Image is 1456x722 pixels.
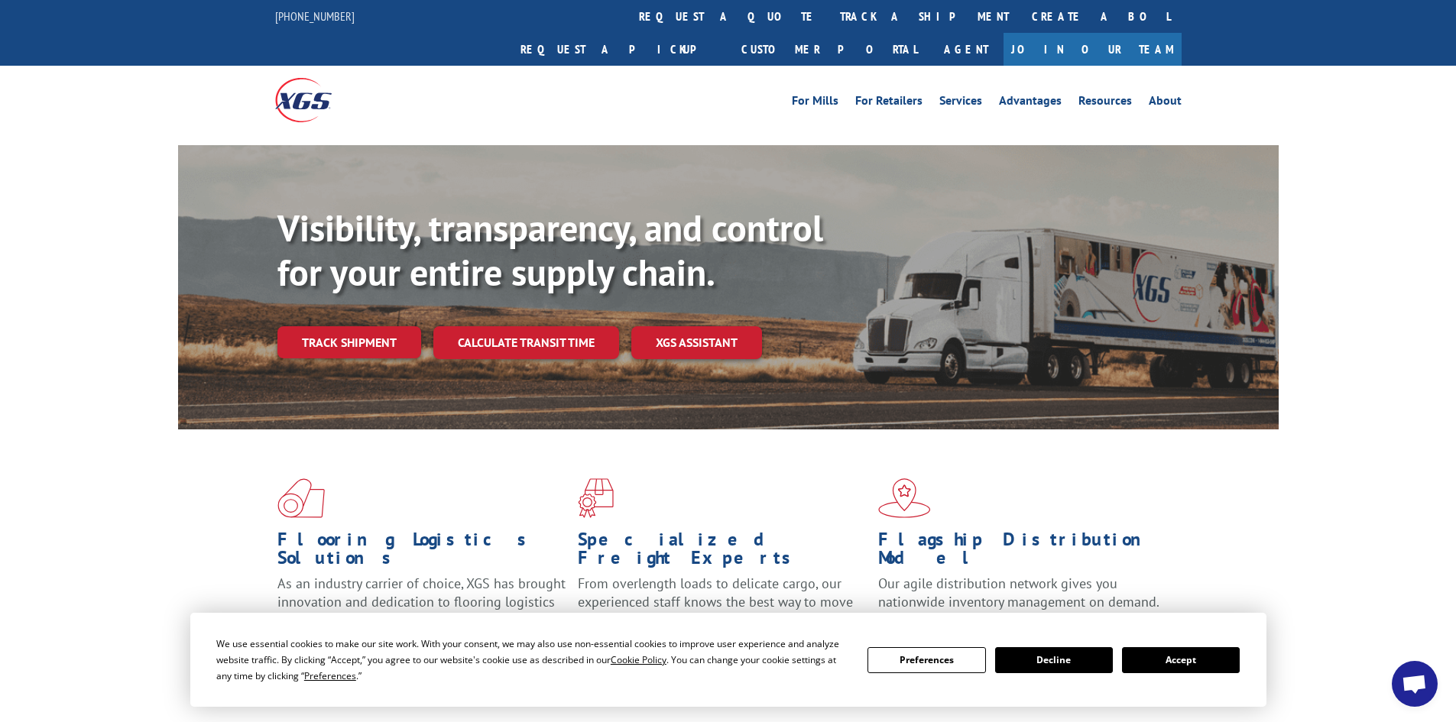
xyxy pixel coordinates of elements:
[631,326,762,359] a: XGS ASSISTANT
[730,33,929,66] a: Customer Portal
[939,95,982,112] a: Services
[878,478,931,518] img: xgs-icon-flagship-distribution-model-red
[275,8,355,24] a: [PHONE_NUMBER]
[277,326,421,358] a: Track shipment
[277,478,325,518] img: xgs-icon-total-supply-chain-intelligence-red
[216,636,849,684] div: We use essential cookies to make our site work. With your consent, we may also use non-essential ...
[878,530,1167,575] h1: Flagship Distribution Model
[509,33,730,66] a: Request a pickup
[1392,661,1438,707] div: Open chat
[1122,647,1240,673] button: Accept
[578,575,867,643] p: From overlength loads to delicate cargo, our experienced staff knows the best way to move your fr...
[277,530,566,575] h1: Flooring Logistics Solutions
[878,575,1159,610] span: Our agile distribution network gives you nationwide inventory management on demand.
[578,478,614,518] img: xgs-icon-focused-on-flooring-red
[995,647,1113,673] button: Decline
[277,204,823,296] b: Visibility, transparency, and control for your entire supply chain.
[792,95,838,112] a: For Mills
[999,95,1062,112] a: Advantages
[1149,95,1182,112] a: About
[855,95,923,112] a: For Retailers
[433,326,619,359] a: Calculate transit time
[611,653,666,666] span: Cookie Policy
[277,575,566,629] span: As an industry carrier of choice, XGS has brought innovation and dedication to flooring logistics...
[1078,95,1132,112] a: Resources
[1004,33,1182,66] a: Join Our Team
[578,530,867,575] h1: Specialized Freight Experts
[304,669,356,682] span: Preferences
[929,33,1004,66] a: Agent
[867,647,985,673] button: Preferences
[190,613,1266,707] div: Cookie Consent Prompt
